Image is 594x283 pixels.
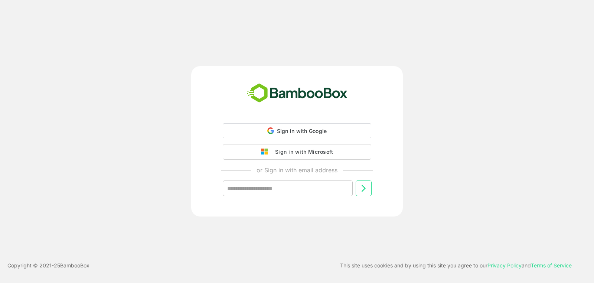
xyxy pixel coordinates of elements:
[487,262,522,269] a: Privacy Policy
[340,261,572,270] p: This site uses cookies and by using this site you agree to our and
[223,144,371,160] button: Sign in with Microsoft
[223,123,371,138] div: Sign in with Google
[261,149,271,155] img: google
[271,147,333,157] div: Sign in with Microsoft
[277,128,327,134] span: Sign in with Google
[243,81,352,105] img: bamboobox
[7,261,89,270] p: Copyright © 2021- 25 BambooBox
[257,166,337,175] p: or Sign in with email address
[531,262,572,269] a: Terms of Service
